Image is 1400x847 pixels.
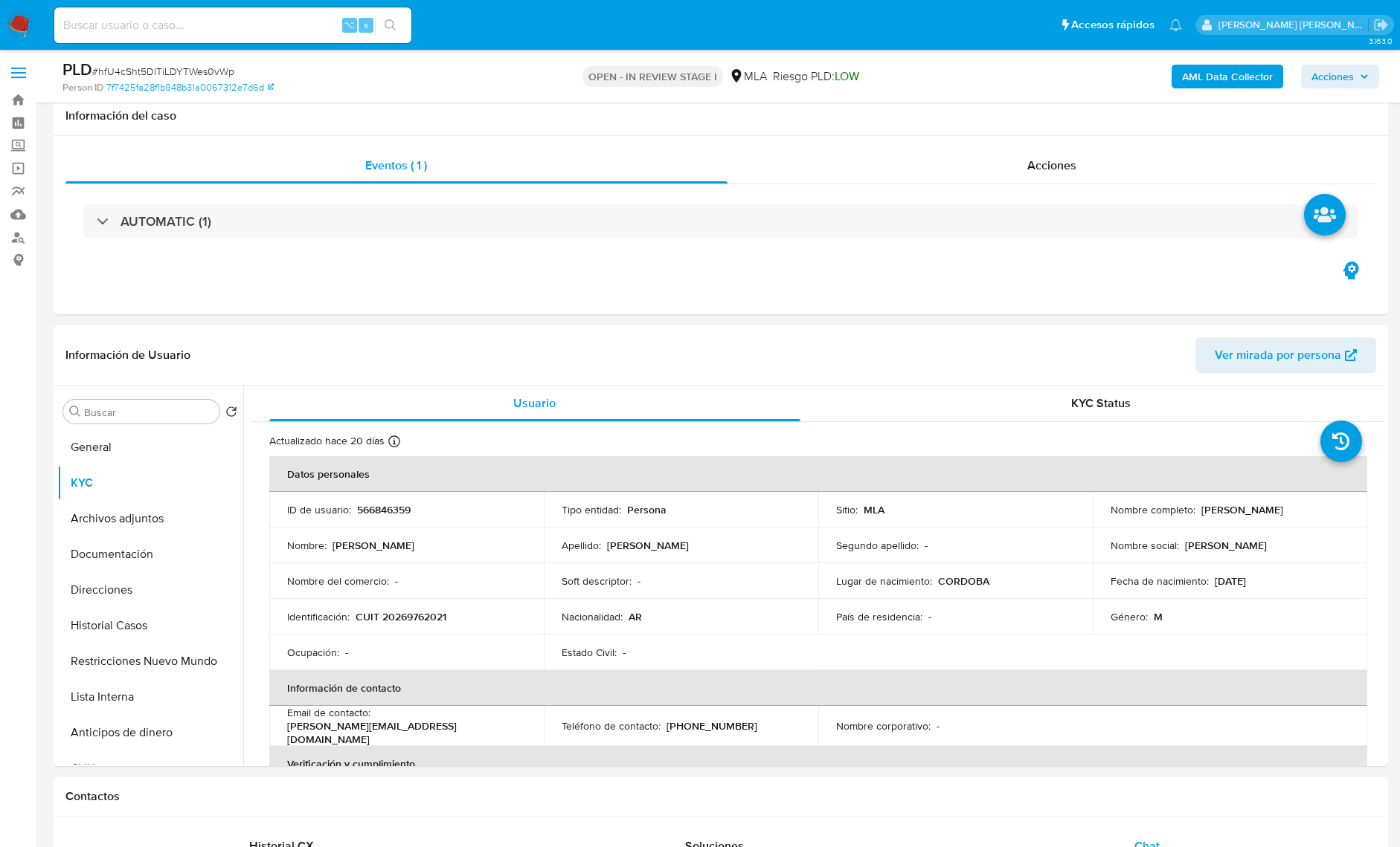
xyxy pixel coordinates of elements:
[57,750,243,786] button: CVU
[57,501,243,536] button: Archivos adjuntos
[1311,65,1354,88] span: Acciones
[864,503,884,516] p: MLA
[375,15,405,36] button: search-icon
[836,503,858,516] p: Sitio :
[1111,610,1148,623] p: Género :
[83,204,1358,238] div: AUTOMATIC (1)
[938,574,989,588] p: CORDOBA
[1027,157,1076,174] span: Acciones
[364,18,368,32] span: s
[836,610,922,623] p: País de residencia :
[344,18,355,32] span: ⌥
[1071,17,1155,33] span: Accesos rápidos
[562,503,621,516] p: Tipo entidad :
[925,539,928,552] p: -
[562,574,632,588] p: Soft descriptor :
[1301,65,1379,88] button: Acciones
[225,406,237,422] button: Volver al orden por defecto
[773,68,859,85] span: Riesgo PLD:
[287,574,389,588] p: Nombre del comercio :
[57,679,243,715] button: Lista Interna
[562,610,623,623] p: Nacionalidad :
[1111,539,1179,552] p: Nombre social :
[57,643,243,679] button: Restricciones Nuevo Mundo
[835,68,859,85] span: LOW
[582,66,723,87] p: OPEN - IN REVIEW STAGE I
[937,719,940,733] p: -
[1154,610,1163,623] p: M
[623,646,626,659] p: -
[65,789,1376,804] h1: Contactos
[121,213,211,230] h3: AUTOMATIC (1)
[269,456,1367,492] th: Datos personales
[395,574,398,588] p: -
[1215,574,1246,588] p: [DATE]
[287,610,350,623] p: Identificación :
[607,539,689,552] p: [PERSON_NAME]
[1071,395,1131,412] span: KYC Status
[65,348,190,363] h1: Información de Usuario
[269,746,1367,782] th: Verificación y cumplimiento
[1215,337,1341,373] span: Ver mirada por persona
[57,572,243,608] button: Direcciones
[562,719,661,733] p: Teléfono de contacto :
[54,16,411,35] input: Buscar usuario o caso...
[638,574,640,588] p: -
[269,434,385,448] p: Actualizado hace 20 días
[62,81,103,94] b: Person ID
[69,406,81,418] button: Buscar
[1172,65,1283,88] button: AML Data Collector
[65,108,1376,123] h1: Información del caso
[836,539,919,552] p: Segundo apellido :
[57,465,243,501] button: KYC
[57,608,243,643] button: Historial Casos
[1195,337,1376,373] button: Ver mirada por persona
[106,81,274,94] a: 7f7425fa28f1b948b31a0067312e7d6d
[57,536,243,572] button: Documentación
[1185,539,1267,552] p: [PERSON_NAME]
[836,574,932,588] p: Lugar de nacimiento :
[92,64,234,79] span: # hfU4cSht5DlTiLDYTWes0vWp
[928,610,931,623] p: -
[1169,19,1182,31] a: Notificaciones
[1201,503,1283,516] p: [PERSON_NAME]
[1182,65,1273,88] b: AML Data Collector
[629,610,642,623] p: AR
[513,395,556,412] span: Usuario
[287,719,520,746] p: [PERSON_NAME][EMAIL_ADDRESS][DOMAIN_NAME]
[356,610,446,623] p: CUIT 20269762021
[562,646,617,659] p: Estado Civil :
[333,539,414,552] p: [PERSON_NAME]
[836,719,931,733] p: Nombre corporativo :
[667,719,757,733] p: [PHONE_NUMBER]
[84,406,213,419] input: Buscar
[1111,503,1195,516] p: Nombre completo :
[365,157,427,174] span: Eventos ( 1 )
[62,57,92,81] b: PLD
[287,539,327,552] p: Nombre :
[57,715,243,750] button: Anticipos de dinero
[1111,574,1209,588] p: Fecha de nacimiento :
[1373,17,1389,33] a: Salir
[627,503,667,516] p: Persona
[345,646,348,659] p: -
[287,503,351,516] p: ID de usuario :
[287,646,339,659] p: Ocupación :
[729,68,767,85] div: MLA
[287,706,370,719] p: Email de contacto :
[269,670,1367,706] th: Información de contacto
[562,539,601,552] p: Apellido :
[357,503,411,516] p: 566846359
[57,429,243,465] button: General
[1218,18,1369,32] p: jian.marin@mercadolibre.com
